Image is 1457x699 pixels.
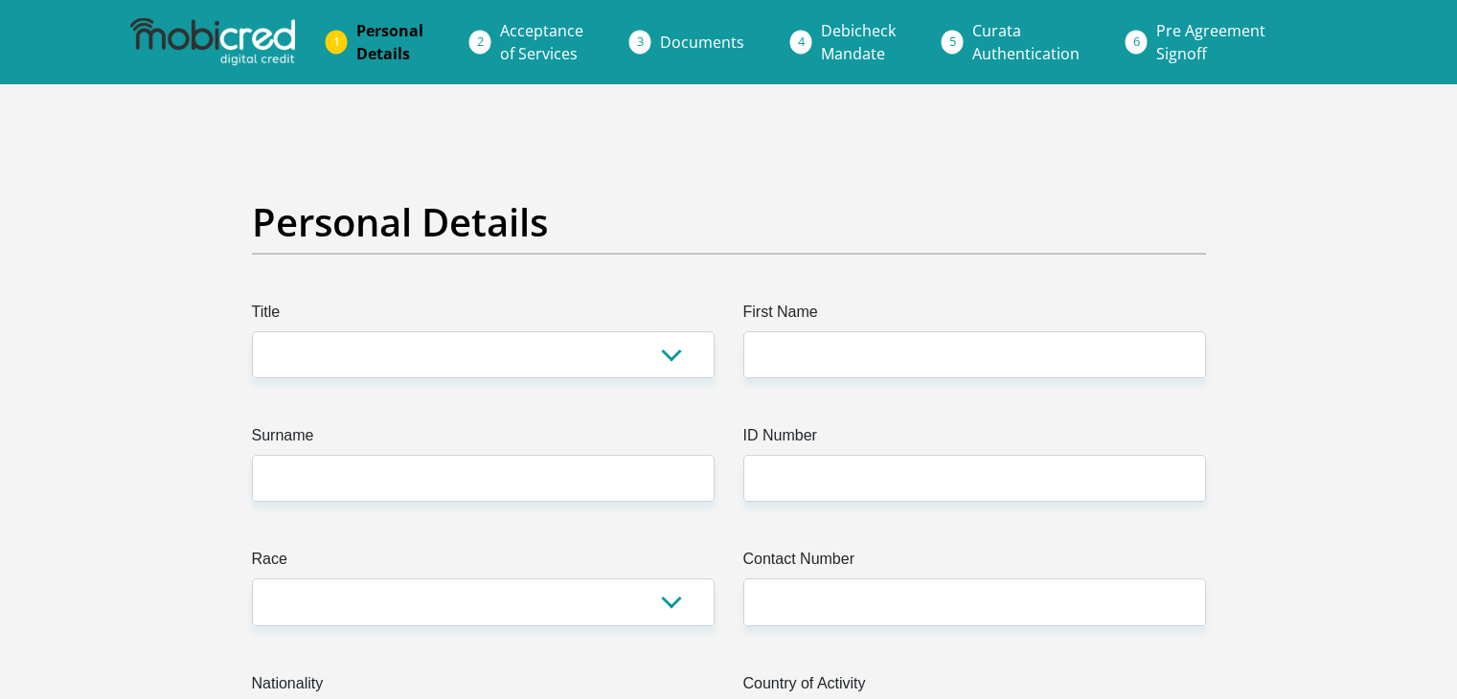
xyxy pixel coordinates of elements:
[252,301,715,331] label: Title
[743,548,1206,578] label: Contact Number
[645,23,760,61] a: Documents
[743,455,1206,502] input: ID Number
[743,301,1206,331] label: First Name
[743,424,1206,455] label: ID Number
[743,331,1206,378] input: First Name
[356,20,423,64] span: Personal Details
[806,11,911,73] a: DebicheckMandate
[957,11,1095,73] a: CurataAuthentication
[821,20,896,64] span: Debicheck Mandate
[252,424,715,455] label: Surname
[341,11,439,73] a: PersonalDetails
[743,578,1206,625] input: Contact Number
[660,32,744,53] span: Documents
[1141,11,1281,73] a: Pre AgreementSignoff
[130,18,295,66] img: mobicred logo
[252,199,1206,245] h2: Personal Details
[252,455,715,502] input: Surname
[252,548,715,578] label: Race
[500,20,583,64] span: Acceptance of Services
[485,11,599,73] a: Acceptanceof Services
[1156,20,1265,64] span: Pre Agreement Signoff
[972,20,1080,64] span: Curata Authentication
